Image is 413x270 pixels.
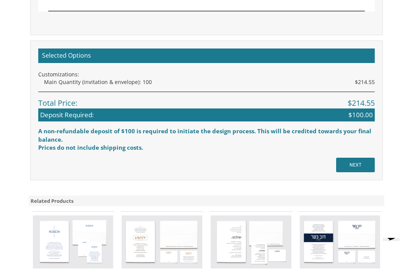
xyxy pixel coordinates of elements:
[380,238,405,262] iframe: chat widget
[348,110,373,120] span: $100.00
[355,78,375,86] span: $214.55
[38,71,375,78] div: Customizations:
[336,158,375,172] input: NEXT
[38,144,375,152] div: Prices do not include shipping costs.
[122,215,202,268] img: Bar Mitzvah Invitation Style 14
[33,215,114,268] img: Bar Mitzvah Invitation Style 11
[38,49,375,63] h2: Selected Options
[44,78,375,86] div: Main Quantity (invitation & envelope): 100
[38,92,375,109] div: Total Price:
[38,127,375,144] div: A non-refundable deposit of $100 is required to initiate the design process. This will be credite...
[211,215,291,268] img: Bar Mitzvah Invitation Style 16
[38,108,375,121] div: Deposit Required:
[348,98,375,109] span: $214.55
[300,215,380,268] img: Bar Mitzvah Invitation Style 17
[29,196,385,207] div: Related Products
